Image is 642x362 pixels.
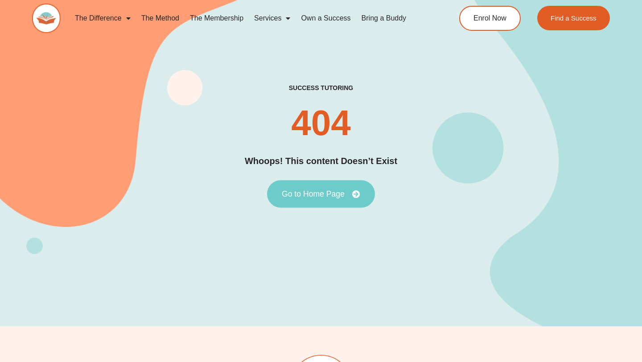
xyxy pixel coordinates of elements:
[245,154,397,168] h2: Whoops! This content Doesn’t Exist
[267,180,375,208] a: Go to Home Page
[289,84,353,92] h2: success tutoring
[249,8,296,29] a: Services
[136,8,185,29] a: The Method
[537,6,610,30] a: Find a Success
[185,8,249,29] a: The Membership
[551,15,597,21] span: Find a Success
[291,105,350,141] h2: 404
[70,8,426,29] nav: Menu
[282,190,345,198] span: Go to Home Page
[459,6,521,31] a: Enrol Now
[356,8,412,29] a: Bring a Buddy
[296,8,356,29] a: Own a Success
[473,15,506,22] span: Enrol Now
[489,261,642,362] iframe: Chat Widget
[70,8,136,29] a: The Difference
